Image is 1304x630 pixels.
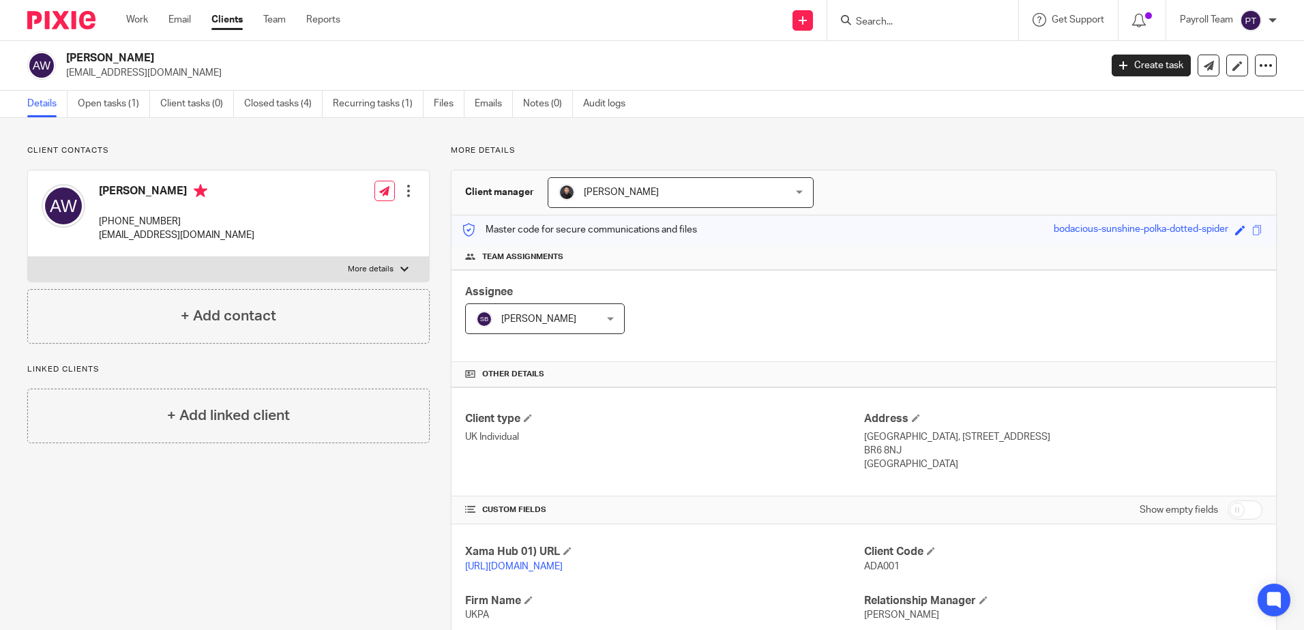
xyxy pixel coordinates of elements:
[864,594,1262,608] h4: Relationship Manager
[99,184,254,201] h4: [PERSON_NAME]
[1240,10,1262,31] img: svg%3E
[523,91,573,117] a: Notes (0)
[465,505,863,515] h4: CUSTOM FIELDS
[583,91,636,117] a: Audit logs
[465,562,563,571] a: [URL][DOMAIN_NAME]
[168,13,191,27] a: Email
[27,91,68,117] a: Details
[482,369,544,380] span: Other details
[465,594,863,608] h4: Firm Name
[864,412,1262,426] h4: Address
[263,13,286,27] a: Team
[27,51,56,80] img: svg%3E
[465,185,534,199] h3: Client manager
[99,215,254,228] p: [PHONE_NUMBER]
[1112,55,1191,76] a: Create task
[864,545,1262,559] h4: Client Code
[864,610,939,620] span: [PERSON_NAME]
[66,66,1091,80] p: [EMAIL_ADDRESS][DOMAIN_NAME]
[244,91,323,117] a: Closed tasks (4)
[333,91,424,117] a: Recurring tasks (1)
[475,91,513,117] a: Emails
[1054,222,1228,238] div: bodacious-sunshine-polka-dotted-spider
[864,430,1262,444] p: [GEOGRAPHIC_DATA], [STREET_ADDRESS]
[1140,503,1218,517] label: Show empty fields
[501,314,576,324] span: [PERSON_NAME]
[864,562,900,571] span: ADA001
[211,13,243,27] a: Clients
[99,228,254,242] p: [EMAIL_ADDRESS][DOMAIN_NAME]
[27,145,430,156] p: Client contacts
[584,187,659,197] span: [PERSON_NAME]
[194,184,207,198] i: Primary
[465,412,863,426] h4: Client type
[160,91,234,117] a: Client tasks (0)
[181,305,276,327] h4: + Add contact
[465,545,863,559] h4: Xama Hub 01) URL
[167,405,290,426] h4: + Add linked client
[451,145,1277,156] p: More details
[864,457,1262,471] p: [GEOGRAPHIC_DATA]
[465,610,489,620] span: UKPA
[66,51,886,65] h2: [PERSON_NAME]
[1052,15,1104,25] span: Get Support
[476,311,492,327] img: svg%3E
[306,13,340,27] a: Reports
[465,430,863,444] p: UK Individual
[482,252,563,262] span: Team assignments
[27,364,430,375] p: Linked clients
[348,264,394,275] p: More details
[27,11,95,29] img: Pixie
[78,91,150,117] a: Open tasks (1)
[855,16,977,29] input: Search
[434,91,464,117] a: Files
[465,286,513,297] span: Assignee
[1180,13,1233,27] p: Payroll Team
[864,444,1262,457] p: BR6 8NJ
[559,184,575,200] img: My%20Photo.jpg
[42,184,85,228] img: svg%3E
[126,13,148,27] a: Work
[462,223,697,237] p: Master code for secure communications and files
